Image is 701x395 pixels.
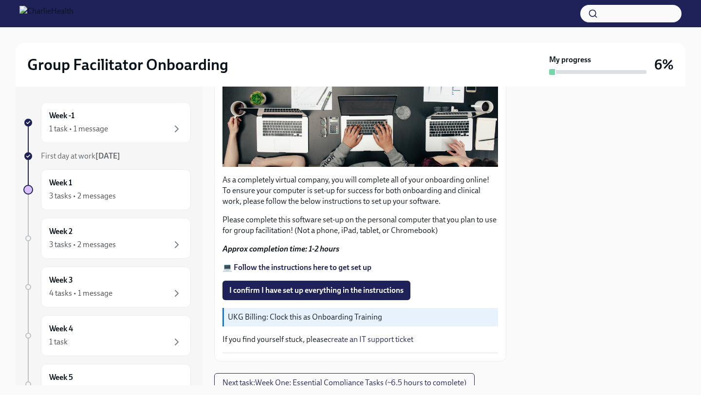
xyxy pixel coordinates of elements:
span: I confirm I have set up everything in the instructions [229,286,404,295]
a: 💻 Follow the instructions here to get set up [222,263,371,272]
h6: Week 2 [49,226,73,237]
strong: Approx completion time: 1-2 hours [222,244,339,253]
div: 3 tasks • 2 messages [49,239,116,250]
a: Week 23 tasks • 2 messages [23,218,191,259]
button: I confirm I have set up everything in the instructions [222,281,410,300]
div: 1 task • 1 message [49,124,108,134]
span: Next task : Week One: Essential Compliance Tasks (~6.5 hours to complete) [222,378,466,388]
a: First day at work[DATE] [23,151,191,162]
h6: Week 5 [49,372,73,383]
a: Week 13 tasks • 2 messages [23,169,191,210]
a: Week 34 tasks • 1 message [23,267,191,307]
h6: Week 3 [49,275,73,286]
p: Please complete this software set-up on the personal computer that you plan to use for group faci... [222,215,498,236]
button: Next task:Week One: Essential Compliance Tasks (~6.5 hours to complete) [214,373,475,393]
h3: 6% [654,56,674,73]
a: Week -11 task • 1 message [23,102,191,143]
h6: Week -1 [49,110,74,121]
a: Week 41 task [23,315,191,356]
h6: Week 1 [49,178,72,188]
span: First day at work [41,151,120,161]
strong: [DATE] [95,151,120,161]
h6: Week 4 [49,323,73,334]
p: If you find yourself stuck, please [222,334,498,345]
h2: Group Facilitator Onboarding [27,55,228,74]
div: 4 tasks • 1 message [49,288,112,299]
div: 1 task [49,337,68,347]
strong: My progress [549,54,591,65]
p: As a completely virtual company, you will complete all of your onboarding online! To ensure your ... [222,175,498,207]
a: create an IT support ticket [328,335,413,344]
p: UKG Billing: Clock this as Onboarding Training [228,312,494,323]
img: CharlieHealth [19,6,74,21]
div: 3 tasks • 2 messages [49,191,116,201]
